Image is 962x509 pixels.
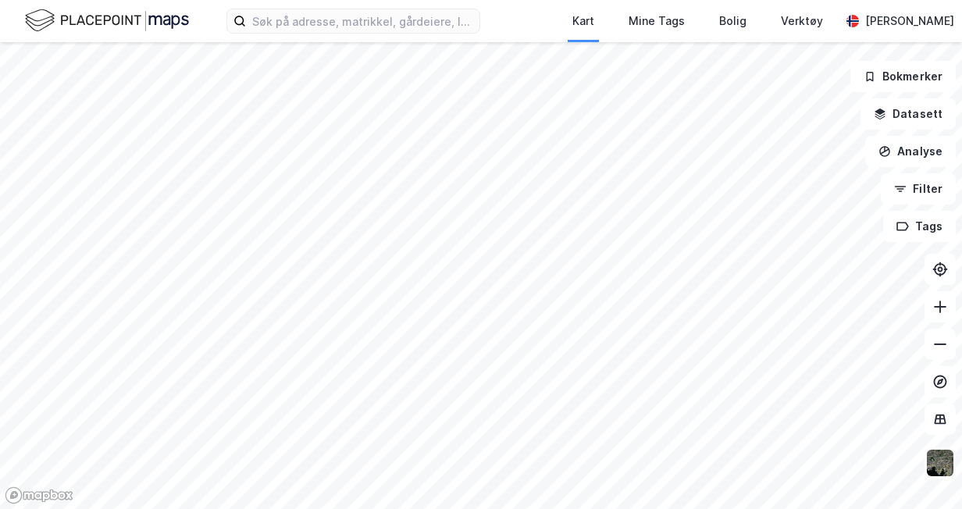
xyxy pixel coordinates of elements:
div: Verktøy [781,12,823,30]
div: [PERSON_NAME] [865,12,954,30]
div: Mine Tags [629,12,685,30]
img: logo.f888ab2527a4732fd821a326f86c7f29.svg [25,7,189,34]
div: Kart [572,12,594,30]
input: Søk på adresse, matrikkel, gårdeiere, leietakere eller personer [246,9,479,33]
div: Bolig [719,12,746,30]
